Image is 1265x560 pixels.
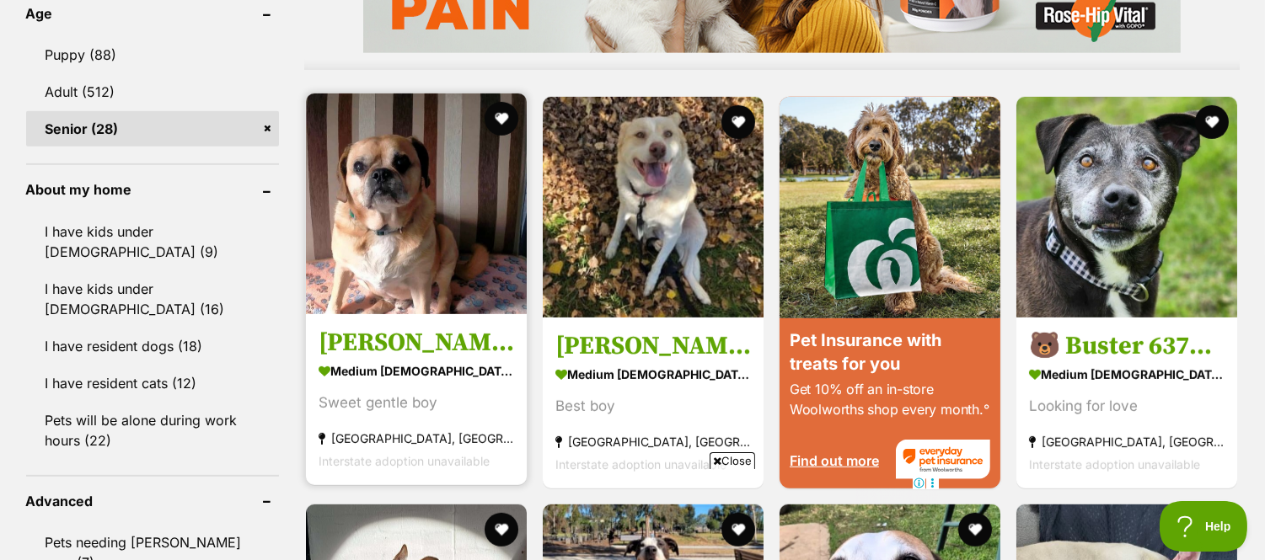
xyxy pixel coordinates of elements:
a: I have resident cats (12) [26,365,279,401]
strong: [GEOGRAPHIC_DATA], [GEOGRAPHIC_DATA] [555,430,751,453]
div: Looking for love [1029,395,1225,418]
a: Adult (512) [26,74,279,109]
a: I have resident dogs (18) [26,328,279,364]
iframe: Advertisement [326,476,940,552]
a: I have kids under [DEMOGRAPHIC_DATA] (9) [26,214,279,269]
header: Advanced [26,493,279,509]
a: Puppy (88) [26,37,279,72]
span: Interstate adoption unavailable [1029,457,1200,472]
h3: [PERSON_NAME] [319,327,514,359]
a: I have kids under [DEMOGRAPHIC_DATA] (16) [26,271,279,327]
a: 🐻 Buster 6375 🐻 medium [DEMOGRAPHIC_DATA] Dog Looking for love [GEOGRAPHIC_DATA], [GEOGRAPHIC_DAT... [1016,317,1237,488]
header: About my home [26,182,279,197]
div: Best boy [555,395,751,418]
strong: medium [DEMOGRAPHIC_DATA] Dog [555,362,751,387]
h3: 🐻 Buster 6375 🐻 [1029,330,1225,362]
strong: [GEOGRAPHIC_DATA], [GEOGRAPHIC_DATA] [1029,430,1225,453]
h3: [PERSON_NAME] [555,330,751,362]
a: Pets will be alone during work hours (22) [26,403,279,458]
a: [PERSON_NAME] medium [DEMOGRAPHIC_DATA] Dog Sweet gentle boy [GEOGRAPHIC_DATA], [GEOGRAPHIC_DATA]... [306,314,527,485]
strong: medium [DEMOGRAPHIC_DATA] Dog [319,359,514,383]
img: Mickey Elphinstone - Terrier x Collie Dog [543,97,764,317]
strong: [GEOGRAPHIC_DATA], [GEOGRAPHIC_DATA] [319,427,514,450]
span: Interstate adoption unavailable [555,457,726,472]
a: Senior (28) [26,111,279,147]
img: Vinnie - Beagle x Pug Dog [306,93,527,314]
button: favourite [485,102,518,136]
button: favourite [721,105,755,139]
span: Interstate adoption unavailable [319,454,490,468]
div: Sweet gentle boy [319,392,514,414]
span: Close [710,452,755,469]
a: [PERSON_NAME] medium [DEMOGRAPHIC_DATA] Dog Best boy [GEOGRAPHIC_DATA], [GEOGRAPHIC_DATA] Interst... [543,317,764,488]
img: 🐻 Buster 6375 🐻 - American Staffordshire Terrier Dog [1016,97,1237,317]
button: favourite [1196,105,1230,139]
iframe: Help Scout Beacon - Open [1160,501,1248,552]
strong: medium [DEMOGRAPHIC_DATA] Dog [1029,362,1225,387]
button: favourite [958,513,992,547]
header: Age [26,6,279,21]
